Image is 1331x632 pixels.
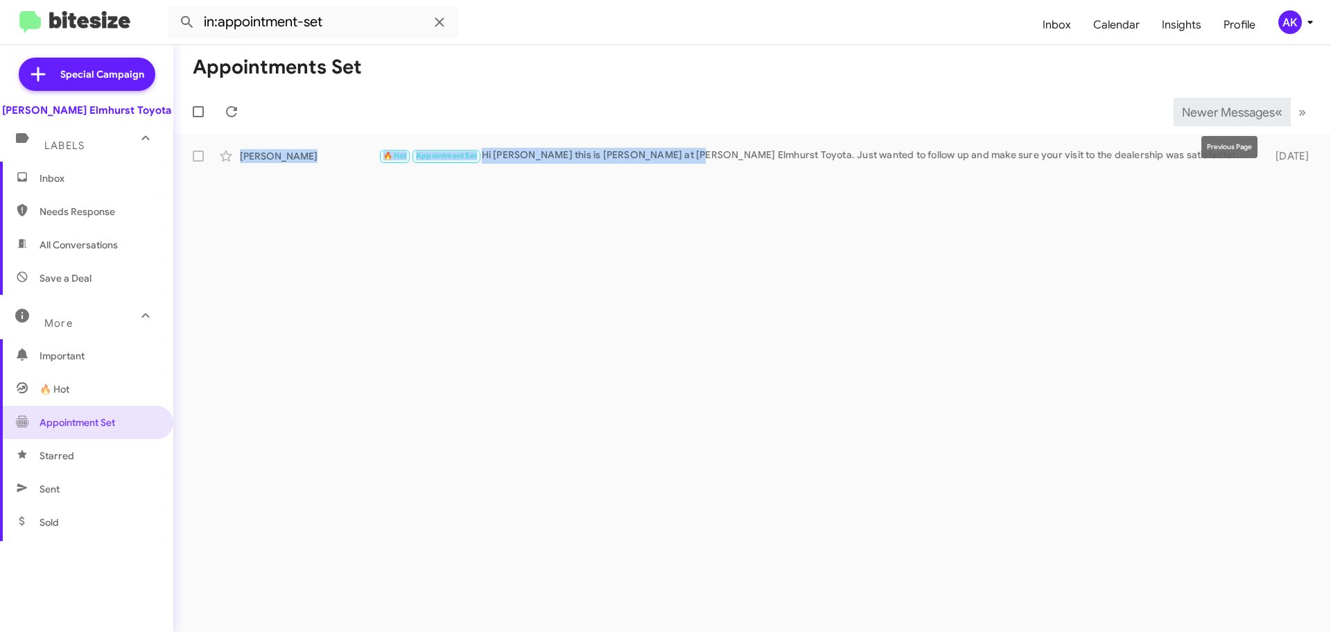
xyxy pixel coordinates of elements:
span: Save a Deal [40,271,92,285]
span: Newer Messages [1182,105,1275,120]
nav: Page navigation example [1174,98,1314,126]
span: 🔥 Hot [383,151,407,160]
span: 🔥 Hot [40,382,69,396]
span: Inbox [40,171,157,185]
h1: Appointments Set [193,56,362,78]
div: [DATE] [1253,149,1320,163]
a: Profile [1212,5,1267,45]
span: Sold [40,515,59,529]
a: Insights [1151,5,1212,45]
button: Previous [1174,98,1291,126]
span: More [44,317,73,330]
span: Sent [40,482,60,496]
button: Next [1290,98,1314,126]
button: AK [1267,10,1316,34]
a: Calendar [1082,5,1151,45]
input: Search [168,6,459,39]
span: » [1298,103,1306,121]
a: Special Campaign [19,58,155,91]
span: Special Campaign [60,67,144,81]
span: Important [40,349,157,363]
span: Needs Response [40,205,157,219]
div: Previous Page [1201,136,1258,158]
div: AK [1278,10,1302,34]
div: [PERSON_NAME] [240,149,379,163]
span: Labels [44,139,85,152]
span: Starred [40,449,74,463]
span: Appointment Set [416,151,477,160]
a: Inbox [1032,5,1082,45]
span: All Conversations [40,238,118,252]
span: Appointment Set [40,416,115,429]
div: Hi [PERSON_NAME] this is [PERSON_NAME] at [PERSON_NAME] Elmhurst Toyota. Just wanted to follow up... [379,148,1253,164]
span: « [1275,103,1282,121]
div: [PERSON_NAME] Elmhurst Toyota [2,103,171,117]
